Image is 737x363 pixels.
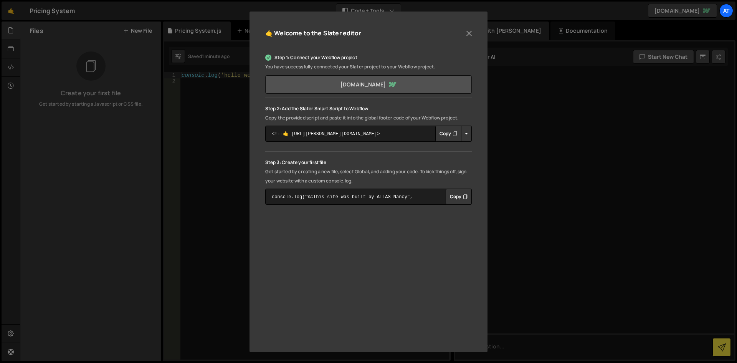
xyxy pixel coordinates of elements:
p: Get started by creating a new file, select Global, and adding your code. To kick things off, sign... [265,167,472,186]
div: Button group with nested dropdown [435,126,472,142]
textarea: console.log("%cThis site was built by ATLAS Nancy", "background:blue;color:#fff;padding: 8px;"); [265,189,472,205]
p: Step 3: Create your first file [265,158,472,167]
p: Step 2: Add the Slater Smart Script to Webflow [265,104,472,113]
h5: 🤙 Welcome to the Slater editor [265,27,361,39]
p: Copy the provided script and paste it into the global footer code of your Webflow project. [265,113,472,123]
a: [DOMAIN_NAME] [265,75,472,94]
iframe: YouTube video player [265,222,472,338]
button: Copy [446,189,472,205]
a: AT [719,4,733,18]
div: Button group with nested dropdown [446,189,472,205]
p: Step 1: Connect your Webflow project [265,53,472,62]
p: You have successfully connected your Slater project to your Webflow project. [265,62,472,71]
button: Close [463,28,475,39]
button: Copy [435,126,461,142]
textarea: <!--🤙 [URL][PERSON_NAME][DOMAIN_NAME]> <script>document.addEventListener("DOMContentLoaded", func... [265,126,472,142]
